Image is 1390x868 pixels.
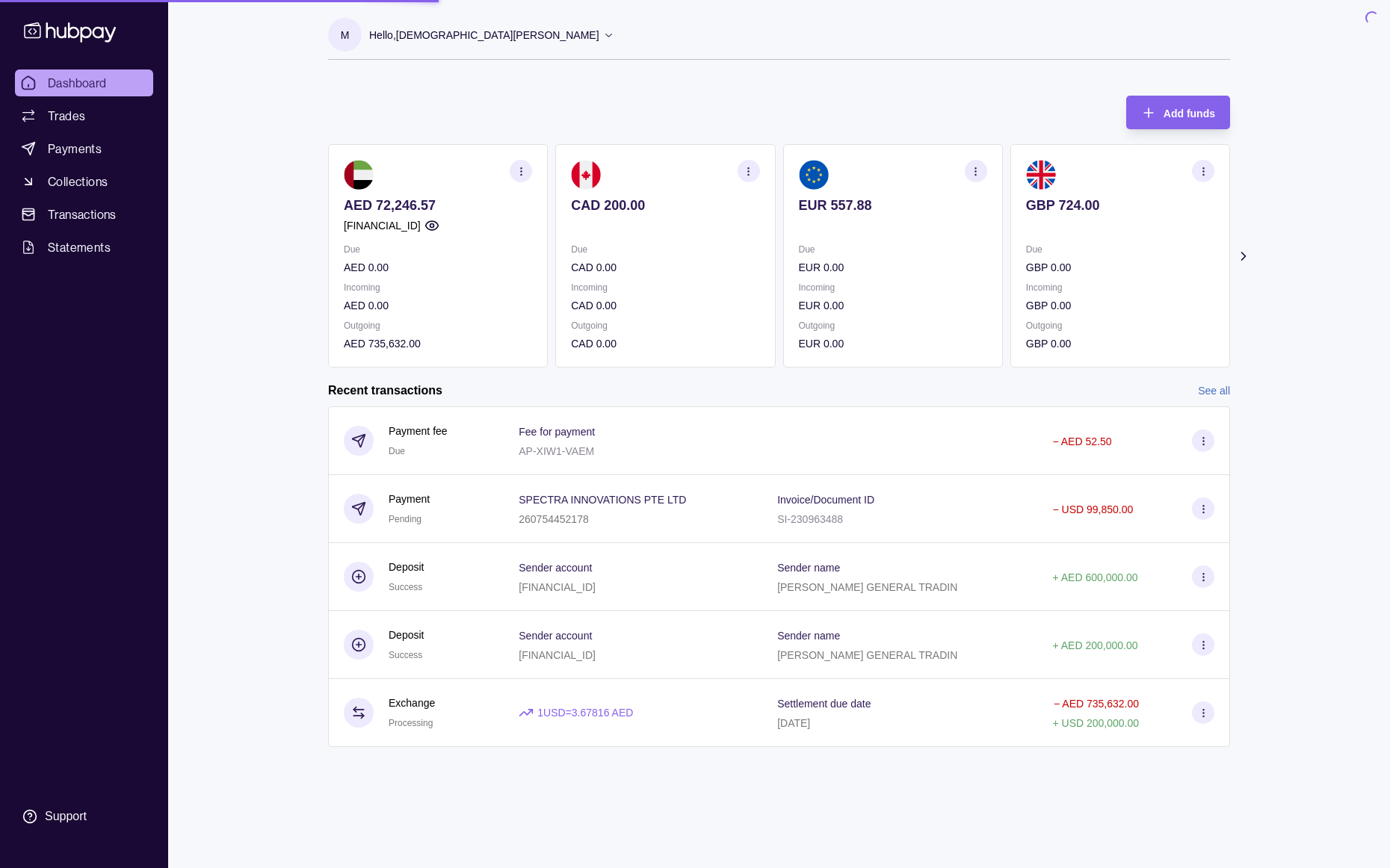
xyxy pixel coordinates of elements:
[389,491,430,507] p: Payment
[571,160,601,190] img: ca
[344,259,532,276] p: AED 0.00
[15,234,153,261] a: Statements
[389,627,424,643] p: Deposit
[1026,317,1214,334] p: Outgoing
[519,513,588,525] p: 260754452178
[1026,335,1214,352] p: GBP 0.00
[389,446,405,456] span: Due
[519,581,596,593] p: [FINANCIAL_ID]
[799,335,987,352] p: EUR 0.00
[777,698,871,710] p: Settlement due date
[799,197,987,214] p: EUR 557.88
[1052,571,1137,583] p: + AED 600,000.00
[389,582,422,592] span: Success
[799,279,987,296] p: Incoming
[777,630,840,642] p: Sender name
[1054,698,1139,710] p: − AED 735,632.00
[799,259,987,276] p: EUR 0.00
[519,630,592,642] p: Sender account
[48,205,117,223] span: Transactions
[15,135,153,162] a: Payments
[519,562,592,574] p: Sender account
[1052,503,1133,515] p: − USD 99,850.00
[799,160,829,190] img: eu
[389,650,422,660] span: Success
[1126,96,1230,129] button: Add funds
[571,317,759,334] p: Outgoing
[15,102,153,129] a: Trades
[389,559,424,575] p: Deposit
[1026,297,1214,314] p: GBP 0.00
[777,562,840,574] p: Sender name
[389,514,421,524] span: Pending
[571,197,759,214] p: CAD 200.00
[1052,639,1137,651] p: + AED 200,000.00
[571,335,759,352] p: CAD 0.00
[519,426,595,438] p: Fee for payment
[799,317,987,334] p: Outgoing
[519,494,686,506] p: SPECTRA INNOVATIONS PTE LTD
[571,259,759,276] p: CAD 0.00
[15,69,153,96] a: Dashboard
[344,335,532,352] p: AED 735,632.00
[15,801,153,832] a: Support
[389,423,448,439] p: Payment fee
[344,217,421,234] p: [FINANCIAL_ID]
[15,168,153,195] a: Collections
[389,718,433,728] span: Processing
[48,238,111,256] span: Statements
[1026,259,1214,276] p: GBP 0.00
[777,581,957,593] p: [PERSON_NAME] GENERAL TRADIN
[571,297,759,314] p: CAD 0.00
[48,140,102,158] span: Payments
[344,160,374,190] img: ae
[369,27,599,43] p: Hello, [DEMOGRAPHIC_DATA][PERSON_NAME]
[519,445,594,457] p: AP-XIW1-VAEM
[389,695,435,711] p: Exchange
[777,717,810,729] p: [DATE]
[344,297,532,314] p: AED 0.00
[1198,382,1230,399] a: See all
[328,382,442,399] h2: Recent transactions
[48,107,85,125] span: Trades
[341,27,350,43] p: M
[48,173,108,190] span: Collections
[799,241,987,258] p: Due
[1026,241,1214,258] p: Due
[777,649,957,661] p: [PERSON_NAME] GENERAL TRADIN
[777,513,843,525] p: SI-230963488
[344,279,532,296] p: Incoming
[537,704,633,721] p: 1 USD = 3.67816 AED
[777,494,874,506] p: Invoice/Document ID
[344,317,532,334] p: Outgoing
[344,241,532,258] p: Due
[799,297,987,314] p: EUR 0.00
[1052,435,1111,447] p: − AED 52.50
[1026,160,1056,190] img: gb
[344,197,532,214] p: AED 72,246.57
[571,279,759,296] p: Incoming
[15,201,153,228] a: Transactions
[1026,197,1214,214] p: GBP 724.00
[1052,717,1139,729] p: + USD 200,000.00
[48,74,107,92] span: Dashboard
[571,241,759,258] p: Due
[1164,108,1215,120] span: Add funds
[45,808,87,825] div: Support
[519,649,596,661] p: [FINANCIAL_ID]
[1026,279,1214,296] p: Incoming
